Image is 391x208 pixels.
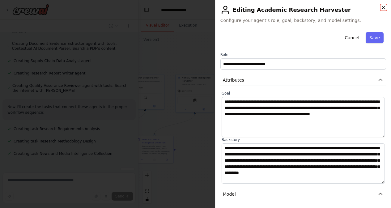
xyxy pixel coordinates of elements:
[220,17,386,23] span: Configure your agent's role, goal, backstory, and model settings.
[223,191,236,197] span: Model
[223,77,244,83] span: Attributes
[341,32,363,43] button: Cancel
[366,32,384,43] button: Save
[222,137,385,142] label: Backstory
[220,52,386,57] label: Role
[222,91,385,96] label: Goal
[220,5,386,15] h2: Editing Academic Research Harvester
[220,189,386,200] button: Model
[220,74,386,86] button: Attributes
